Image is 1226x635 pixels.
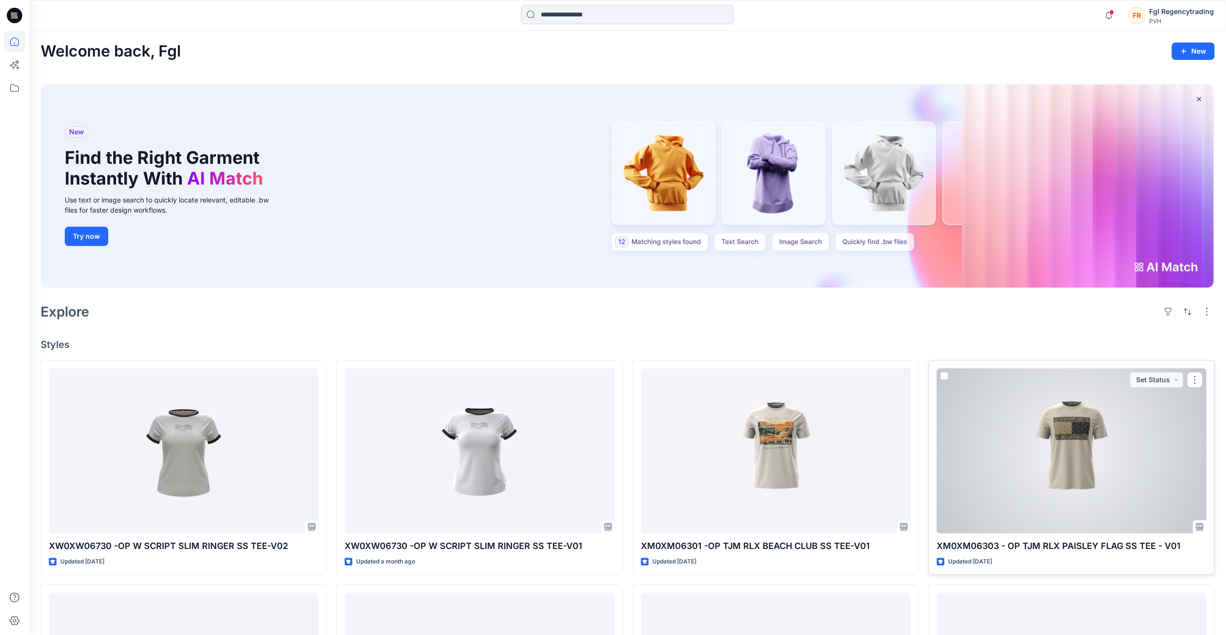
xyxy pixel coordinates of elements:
a: XM0XM06301 -OP TJM RLX BEACH CLUB SS TEE-V01 [641,368,910,533]
p: Updated [DATE] [948,557,992,567]
p: XM0XM06303 - OP TJM RLX PAISLEY FLAG SS TEE - V01 [937,539,1206,553]
p: XM0XM06301 -OP TJM RLX BEACH CLUB SS TEE-V01 [641,539,910,553]
p: XW0XW06730 -OP W SCRIPT SLIM RINGER SS TEE-V02 [49,539,318,553]
h2: Welcome back, Fgl [41,43,181,60]
p: Updated [DATE] [60,557,104,567]
div: Use text or image search to quickly locate relevant, editable .bw files for faster design workflows. [65,195,282,215]
p: Updated a month ago [356,557,415,567]
h1: Find the Right Garment Instantly With [65,147,268,189]
a: XW0XW06730 -OP W SCRIPT SLIM RINGER SS TEE-V01 [345,368,614,533]
span: AI Match [187,168,263,189]
h4: Styles [41,339,1214,350]
p: Updated [DATE] [652,557,696,567]
h2: Explore [41,304,89,319]
div: FR [1128,7,1145,24]
button: New [1171,43,1214,60]
div: Fgl Regencytrading [1149,6,1214,17]
a: XM0XM06303 - OP TJM RLX PAISLEY FLAG SS TEE - V01 [937,368,1206,533]
button: Try now [65,227,108,246]
a: XW0XW06730 -OP W SCRIPT SLIM RINGER SS TEE-V02 [49,368,318,533]
span: New [69,126,84,138]
p: XW0XW06730 -OP W SCRIPT SLIM RINGER SS TEE-V01 [345,539,614,553]
div: PVH [1149,17,1214,25]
